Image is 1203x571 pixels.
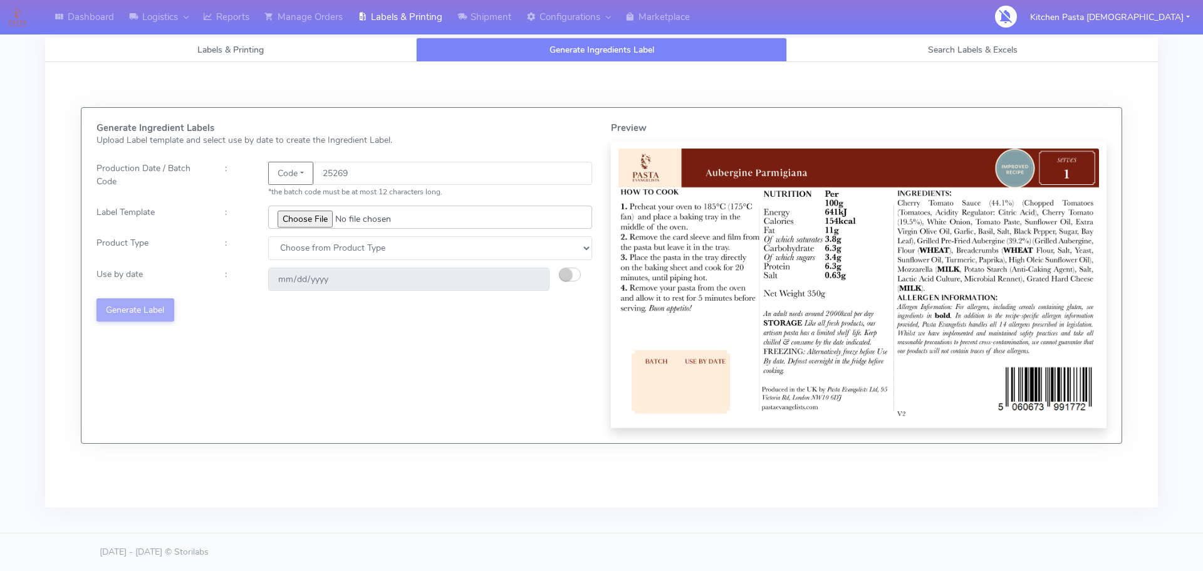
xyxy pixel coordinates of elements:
div: : [216,236,258,259]
button: Kitchen Pasta [DEMOGRAPHIC_DATA] [1021,4,1199,30]
p: Upload Label template and select use by date to create the Ingredient Label. [96,134,592,147]
ul: Tabs [45,38,1158,62]
h5: Preview [611,123,1107,134]
span: Generate Ingredients Label [549,44,654,56]
div: Production Date / Batch Code [87,162,216,198]
h5: Generate Ingredient Labels [96,123,592,134]
button: Generate Label [96,298,174,322]
div: : [216,268,258,291]
div: Product Type [87,236,216,259]
div: : [216,162,258,198]
button: Code [268,162,313,185]
span: Labels & Printing [197,44,264,56]
img: Label Preview [618,149,1099,421]
div: Use by date [87,268,216,291]
div: Label Template [87,206,216,229]
span: Search Labels & Excels [928,44,1018,56]
div: : [216,206,258,229]
small: *the batch code must be at most 12 characters long. [268,187,442,197]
